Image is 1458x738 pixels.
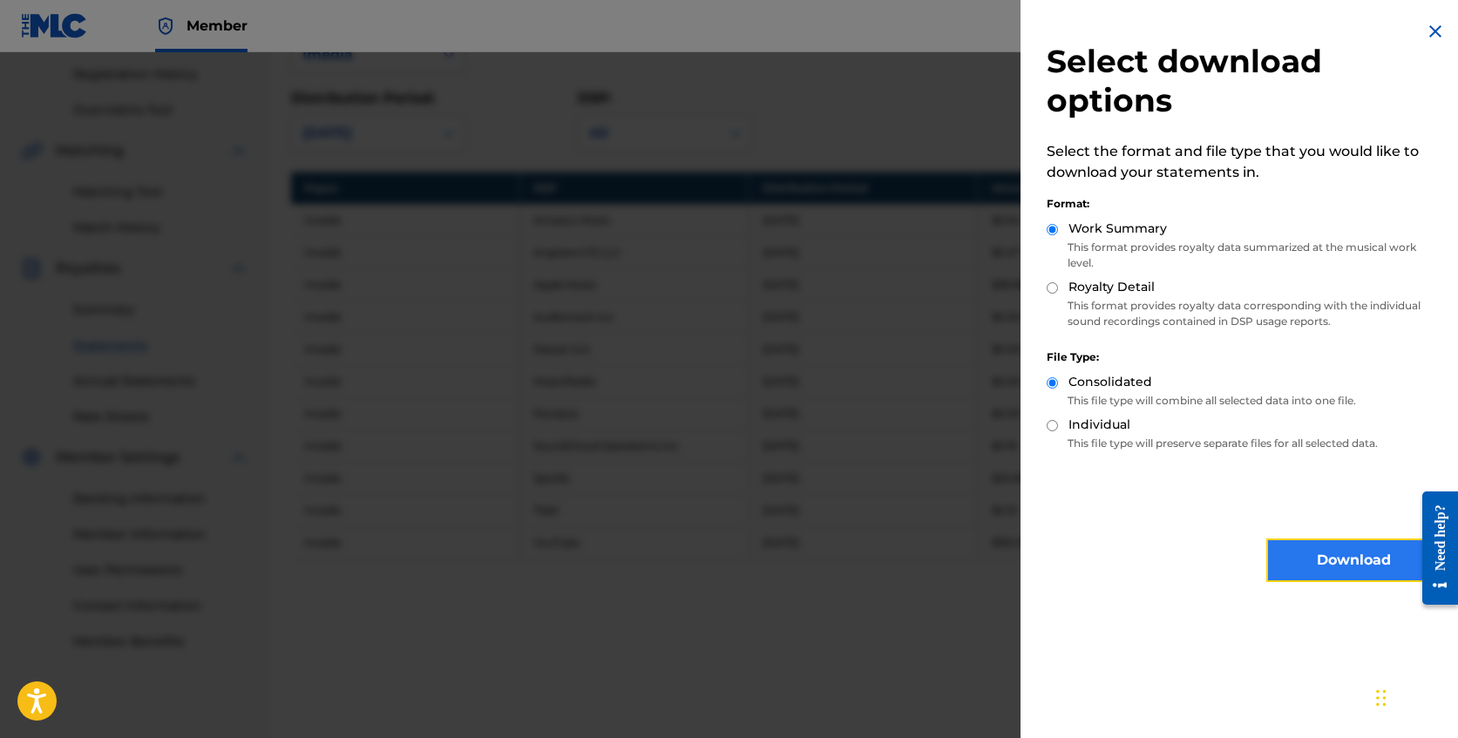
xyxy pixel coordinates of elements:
div: Drag [1376,672,1387,724]
iframe: Chat Widget [1371,654,1458,738]
span: Member [186,16,248,36]
img: MLC Logo [21,13,88,38]
p: Select the format and file type that you would like to download your statements in. [1047,141,1441,183]
img: Top Rightsholder [155,16,176,37]
h2: Select download options [1047,42,1441,120]
div: Format: [1047,196,1441,212]
button: Download [1266,538,1441,582]
div: File Type: [1047,349,1441,365]
label: Consolidated [1068,373,1152,391]
p: This format provides royalty data summarized at the musical work level. [1047,240,1441,271]
label: Royalty Detail [1068,278,1155,296]
label: Individual [1068,416,1130,434]
label: Work Summary [1068,220,1167,238]
iframe: Resource Center [1409,477,1458,618]
p: This file type will combine all selected data into one file. [1047,393,1441,409]
p: This file type will preserve separate files for all selected data. [1047,436,1441,451]
p: This format provides royalty data corresponding with the individual sound recordings contained in... [1047,298,1441,329]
